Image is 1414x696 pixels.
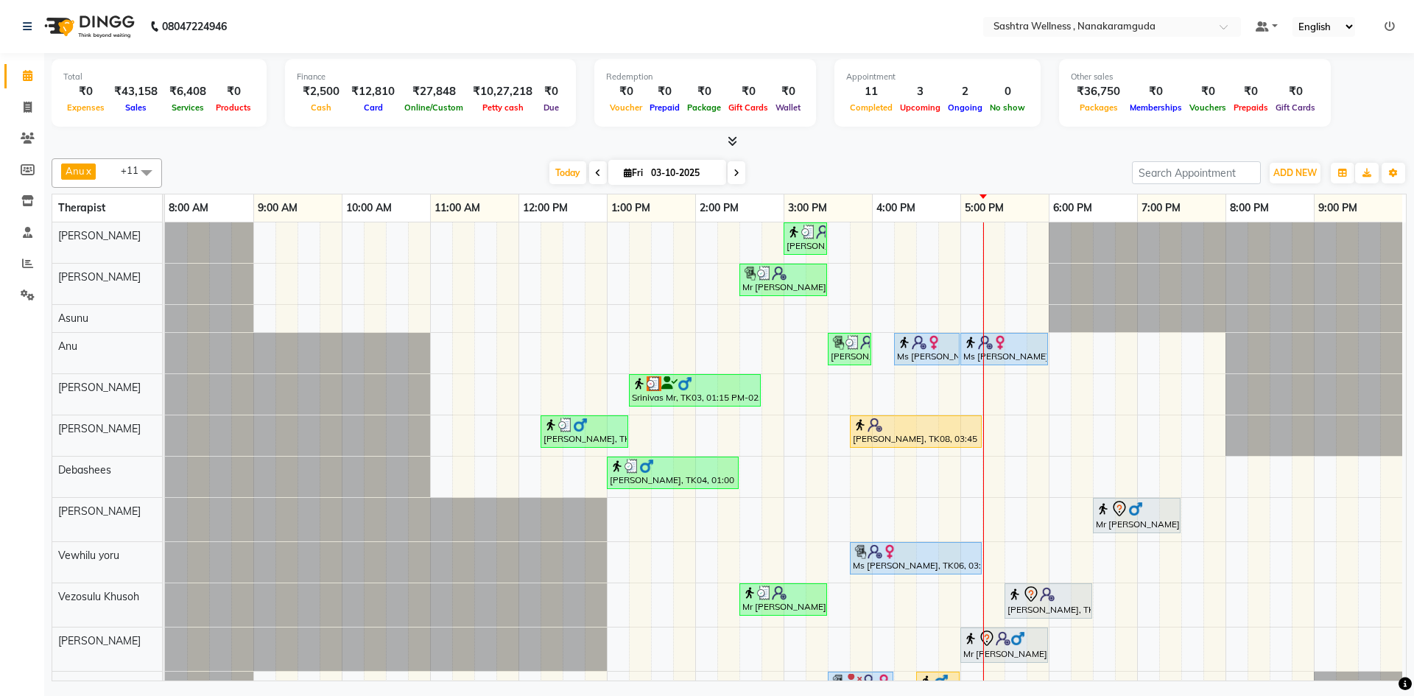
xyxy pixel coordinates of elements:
[163,83,212,100] div: ₹6,408
[1272,83,1319,100] div: ₹0
[212,83,255,100] div: ₹0
[345,83,401,100] div: ₹12,810
[962,335,1047,363] div: Ms [PERSON_NAME], TK06, 05:00 PM-06:00 PM, FACIALS -Soothing Remedy
[741,266,826,294] div: Mr [PERSON_NAME], TK05, 02:30 PM-03:30 PM, NEAR BUY VOUCHERS - Aroma Classic Full Body Massage(60...
[1094,500,1179,531] div: Mr [PERSON_NAME], TK11, 06:30 PM-07:30 PM, CLASSIC MASSAGES -Aromatherapy ( 60 mins )
[467,83,538,100] div: ₹10,27,218
[683,102,725,113] span: Package
[986,83,1029,100] div: 0
[772,83,804,100] div: ₹0
[1186,83,1230,100] div: ₹0
[896,102,944,113] span: Upcoming
[1132,161,1261,184] input: Search Appointment
[58,678,141,692] span: [PERSON_NAME]
[431,197,484,219] a: 11:00 AM
[873,197,919,219] a: 4:00 PM
[785,225,826,253] div: [PERSON_NAME], TK01, 03:00 PM-03:30 PM, One Level Hair Cut
[962,630,1047,661] div: Mr [PERSON_NAME], TK07, 05:00 PM-06:00 PM, NEAR BUY VOUCHERS - Aroma Classic Full Body Massage(60...
[829,335,870,363] div: [PERSON_NAME], TK01, 03:30 PM-04:00 PM, PEDICURE -Classic Pedicure
[549,161,586,184] span: Today
[846,71,1029,83] div: Appointment
[66,165,85,177] span: Anu
[58,422,141,435] span: [PERSON_NAME]
[986,102,1029,113] span: No show
[401,102,467,113] span: Online/Custom
[63,71,255,83] div: Total
[360,102,387,113] span: Card
[944,102,986,113] span: Ongoing
[1272,102,1319,113] span: Gift Cards
[696,197,742,219] a: 2:00 PM
[608,197,654,219] a: 1:00 PM
[1126,102,1186,113] span: Memberships
[741,586,826,614] div: Mr [PERSON_NAME], TK05, 02:30 PM-03:30 PM, NEAR BUY VOUCHERS - Aroma Classic Full Body Massage(60...
[401,83,467,100] div: ₹27,848
[896,335,958,363] div: Ms [PERSON_NAME], TK06, 04:15 PM-05:00 PM, PEDICURE -Spa Pedicure
[307,102,335,113] span: Cash
[944,83,986,100] div: 2
[542,418,627,446] div: [PERSON_NAME], TK02, 12:15 PM-01:15 PM, CLASSIC MASSAGES -Aromatherapy ( 60 mins )
[479,102,527,113] span: Petty cash
[540,102,563,113] span: Due
[58,463,111,477] span: Debashees
[38,6,138,47] img: logo
[784,197,831,219] a: 3:00 PM
[162,6,227,47] b: 08047224946
[58,549,119,562] span: Vewhilu yoru
[58,270,141,284] span: [PERSON_NAME]
[168,102,208,113] span: Services
[846,83,896,100] div: 11
[58,590,139,603] span: Vezosulu Khusoh
[608,459,737,487] div: [PERSON_NAME], TK04, 01:00 PM-02:30 PM, CLASSIC MASSAGES -Aromatherapy (90 mins )
[342,197,395,219] a: 10:00 AM
[646,102,683,113] span: Prepaid
[1230,83,1272,100] div: ₹0
[519,197,571,219] a: 12:00 PM
[851,544,980,572] div: Ms [PERSON_NAME], TK06, 03:45 PM-05:15 PM, CLASSIC MASSAGES -Aromatherapy (90 mins )
[58,381,141,394] span: [PERSON_NAME]
[58,634,141,647] span: [PERSON_NAME]
[606,102,646,113] span: Voucher
[1138,197,1184,219] a: 7:00 PM
[1230,102,1272,113] span: Prepaids
[108,83,163,100] div: ₹43,158
[647,162,720,184] input: 2025-10-03
[846,102,896,113] span: Completed
[896,83,944,100] div: 3
[772,102,804,113] span: Wallet
[1270,163,1320,183] button: ADD NEW
[1071,83,1126,100] div: ₹36,750
[1315,197,1361,219] a: 9:00 PM
[606,83,646,100] div: ₹0
[1126,83,1186,100] div: ₹0
[121,164,150,176] span: +11
[63,102,108,113] span: Expenses
[1226,197,1273,219] a: 8:00 PM
[63,83,108,100] div: ₹0
[725,102,772,113] span: Gift Cards
[1071,71,1319,83] div: Other sales
[212,102,255,113] span: Products
[58,340,77,353] span: Anu
[646,83,683,100] div: ₹0
[961,197,1007,219] a: 5:00 PM
[297,83,345,100] div: ₹2,500
[122,102,150,113] span: Sales
[725,83,772,100] div: ₹0
[1006,586,1091,616] div: [PERSON_NAME], TK09, 05:30 PM-06:30 PM, CLASSIC MASSAGES -Aromatherapy ( 60 mins )
[254,197,301,219] a: 9:00 AM
[58,312,88,325] span: Asunu
[1076,102,1122,113] span: Packages
[297,71,564,83] div: Finance
[58,505,141,518] span: [PERSON_NAME]
[606,71,804,83] div: Redemption
[851,418,980,446] div: [PERSON_NAME], TK08, 03:45 PM-05:15 PM, CLASSIC MASSAGES -Deep Tissue Massage (90 mins )
[1186,102,1230,113] span: Vouchers
[620,167,647,178] span: Fri
[1049,197,1096,219] a: 6:00 PM
[683,83,725,100] div: ₹0
[1273,167,1317,178] span: ADD NEW
[58,229,141,242] span: [PERSON_NAME]
[538,83,564,100] div: ₹0
[85,165,91,177] a: x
